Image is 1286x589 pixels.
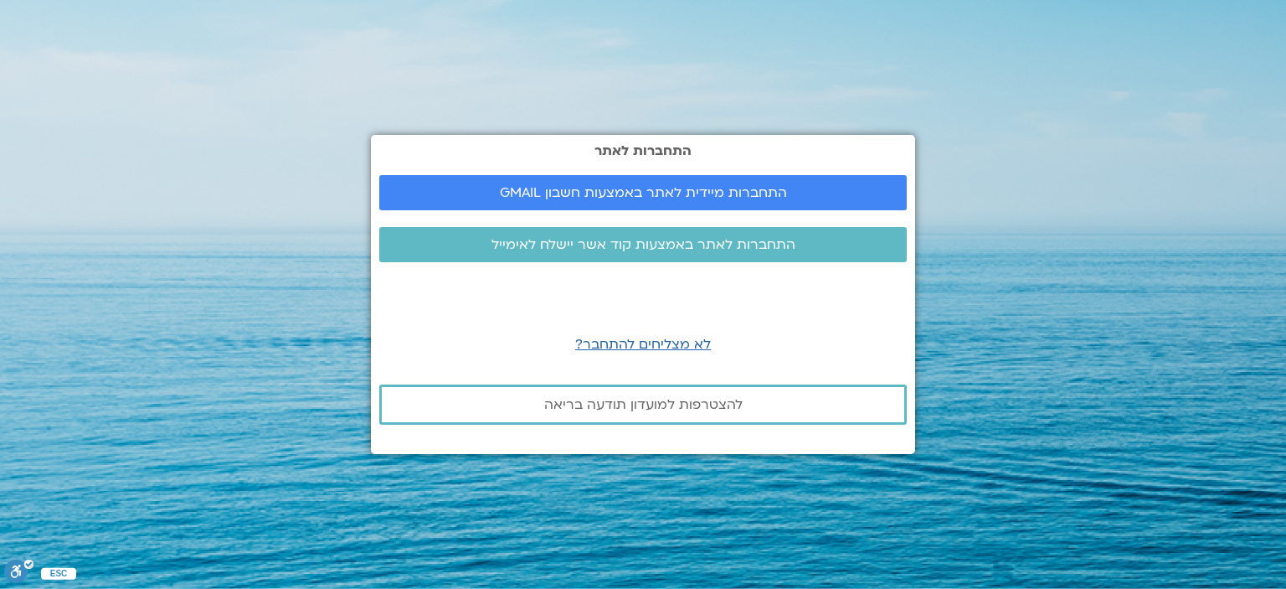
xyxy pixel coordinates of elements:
[491,237,795,252] span: התחברות לאתר באמצעות קוד אשר יישלח לאימייל
[500,185,787,200] span: התחברות מיידית לאתר באמצעות חשבון GMAIL
[575,335,711,354] a: לא מצליחים להתחבר?
[379,227,907,262] a: התחברות לאתר באמצעות קוד אשר יישלח לאימייל
[379,385,907,425] a: להצטרפות למועדון תודעה בריאה
[544,397,743,412] span: להצטרפות למועדון תודעה בריאה
[379,175,907,210] a: התחברות מיידית לאתר באמצעות חשבון GMAIL
[379,143,907,158] h2: התחברות לאתר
